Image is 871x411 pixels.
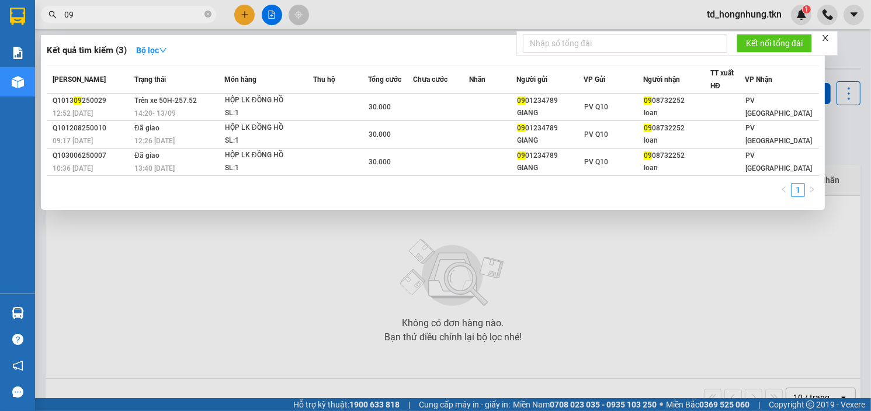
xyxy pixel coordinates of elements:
span: left [780,186,787,193]
span: 09 [518,151,526,160]
div: Q101208250010 [53,122,131,134]
span: 09 [644,151,652,160]
span: down [159,46,167,54]
div: SL: 1 [225,134,313,147]
img: logo-vxr [10,8,25,25]
button: left [777,183,791,197]
span: 13:40 [DATE] [134,164,175,172]
div: loan [644,162,710,174]
span: Tổng cước [368,75,401,84]
span: message [12,386,23,398]
button: right [805,183,819,197]
span: 09:17 [DATE] [53,137,93,145]
span: close-circle [204,11,211,18]
div: loan [644,107,710,119]
div: HỘP LK ĐỒNG HỒ [225,94,313,107]
div: 08732252 [644,95,710,107]
img: warehouse-icon [12,76,24,88]
button: Kết nối tổng đài [737,34,812,53]
div: 08732252 [644,150,710,162]
span: 30.000 [369,158,391,166]
span: Chưa cước [413,75,447,84]
span: 09 [518,96,526,105]
div: HỘP LK ĐỒNG HỒ [225,149,313,162]
span: PV [GEOGRAPHIC_DATA] [746,96,813,118]
li: Next Page [805,183,819,197]
input: Tìm tên, số ĐT hoặc mã đơn [64,8,202,21]
div: 01234789 [518,150,584,162]
strong: Bộ lọc [136,46,167,55]
span: Món hàng [224,75,256,84]
div: GIANG [518,107,584,119]
input: Nhập số tổng đài [523,34,727,53]
span: Người gửi [517,75,548,84]
span: Người nhận [643,75,680,84]
span: 09 [644,124,652,132]
div: 01234789 [518,122,584,134]
div: loan [644,134,710,147]
div: GIANG [518,134,584,147]
span: close [821,34,830,42]
div: 01234789 [518,95,584,107]
span: 12:26 [DATE] [134,137,175,145]
span: PV Q10 [584,130,608,139]
span: Trên xe 50H-257.52 [134,96,197,105]
span: [PERSON_NAME] [53,75,106,84]
span: Nhãn [469,75,485,84]
div: HỘP LK ĐỒNG HỒ [225,122,313,134]
span: 10:36 [DATE] [53,164,93,172]
a: 1 [792,184,804,196]
h3: Kết quả tìm kiếm ( 3 ) [47,44,127,57]
span: question-circle [12,334,23,345]
button: Bộ lọcdown [127,41,176,60]
span: Trạng thái [134,75,166,84]
span: 09 [74,96,82,105]
img: solution-icon [12,47,24,59]
span: VP Nhận [745,75,773,84]
div: GIANG [518,162,584,174]
span: Kết nối tổng đài [746,37,803,50]
span: Thu hộ [313,75,335,84]
span: notification [12,360,23,371]
div: SL: 1 [225,107,313,120]
span: 12:52 [DATE] [53,109,93,118]
div: Q103006250007 [53,150,131,162]
span: PV [GEOGRAPHIC_DATA] [746,124,813,145]
span: Đã giao [134,124,159,132]
span: Đã giao [134,151,159,160]
span: 14:20 - 13/09 [134,109,176,118]
span: TT xuất HĐ [710,69,734,90]
li: Previous Page [777,183,791,197]
span: PV Q10 [584,103,608,111]
span: search [48,11,57,19]
img: warehouse-icon [12,307,24,319]
span: 30.000 [369,103,391,111]
span: PV Q10 [584,158,608,166]
span: close-circle [204,9,211,20]
span: VP Gửi [584,75,605,84]
li: 1 [791,183,805,197]
span: right [808,186,816,193]
span: PV [GEOGRAPHIC_DATA] [746,151,813,172]
div: 08732252 [644,122,710,134]
span: 09 [518,124,526,132]
div: SL: 1 [225,162,313,175]
span: 30.000 [369,130,391,139]
span: 09 [644,96,652,105]
div: Q1013 250029 [53,95,131,107]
